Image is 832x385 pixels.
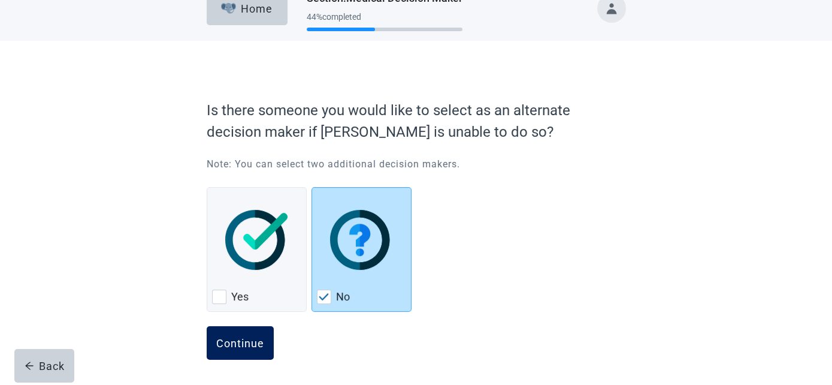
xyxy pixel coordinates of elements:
p: Note: You can select two additional decision makers. [207,157,620,172]
label: No [336,290,350,304]
div: Yes, checkbox, not checked [207,187,307,312]
span: arrow-left [25,361,34,371]
div: 44 % completed [307,12,462,22]
img: Elephant [221,3,236,14]
div: No, checkbox, checked [311,187,412,312]
label: Is there someone you would like to select as an alternate decision maker if [PERSON_NAME] is unab... [207,100,620,143]
div: Home [221,2,273,14]
label: Yes [231,290,249,304]
div: Back [25,360,65,372]
div: Continue [216,337,264,349]
button: Continue [207,326,274,360]
div: Progress section [307,7,462,37]
button: arrow-leftBack [14,349,74,383]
